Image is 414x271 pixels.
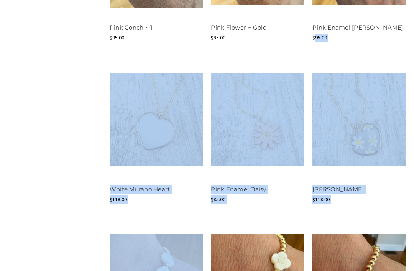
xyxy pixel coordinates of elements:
[211,34,225,41] span: $85.00
[211,196,225,203] span: $85.00
[312,58,406,181] a: Murano Daisy
[211,186,266,193] a: Pink Enamel Daisy
[312,196,330,203] span: $118.00
[110,73,203,166] img: White Murano Heart
[110,58,203,181] a: White Murano Heart
[110,196,127,203] span: $118.00
[110,186,170,193] a: White Murano Heart
[211,73,304,166] img: Pink Enamel Daisy
[312,24,403,31] a: Pink Enamel [PERSON_NAME]
[312,34,327,41] span: $95.00
[211,24,267,31] a: Pink Flower ~ Gold
[211,58,304,181] a: Pink Enamel Daisy
[312,186,364,193] a: [PERSON_NAME]
[110,34,124,41] span: $95.00
[110,24,153,31] a: Pink Conch ~ 1
[312,73,406,166] img: Murano Daisy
